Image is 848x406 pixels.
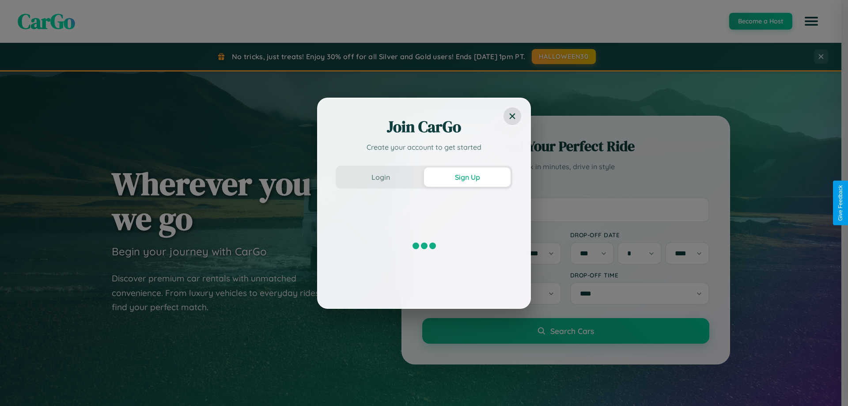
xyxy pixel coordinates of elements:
h2: Join CarGo [336,116,512,137]
button: Login [337,167,424,187]
iframe: Intercom live chat [9,376,30,397]
div: Give Feedback [837,185,844,221]
button: Sign Up [424,167,511,187]
p: Create your account to get started [336,142,512,152]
